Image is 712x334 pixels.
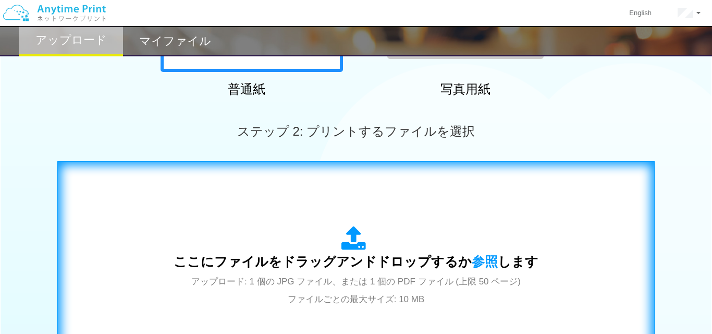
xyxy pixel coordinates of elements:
span: アップロード: 1 個の JPG ファイル、または 1 個の PDF ファイル (上限 50 ページ) ファイルごとの最大サイズ: 10 MB [191,277,521,304]
h2: 写真用紙 [374,82,557,96]
span: ステップ 2: プリントするファイルを選択 [237,124,475,138]
h2: 普通紙 [155,82,338,96]
h2: アップロード [35,34,107,46]
h2: マイファイル [139,35,211,47]
span: 参照 [472,254,498,269]
span: ここにファイルをドラッグアンドドロップするか します [174,254,538,269]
